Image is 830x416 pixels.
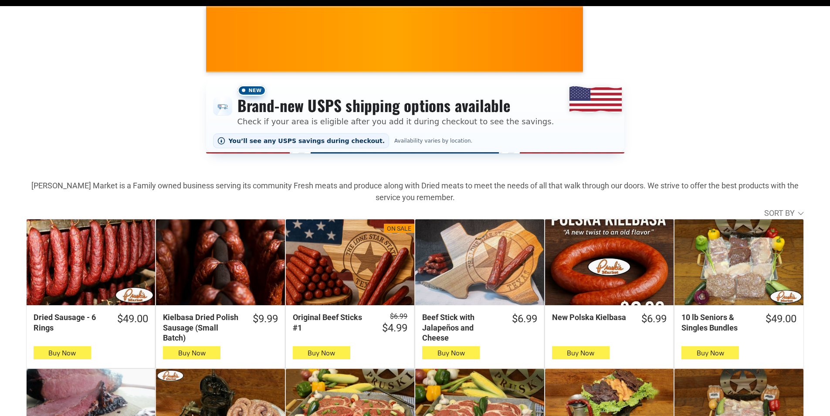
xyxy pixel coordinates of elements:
[156,312,285,343] a: $9.99Kielbasa Dried Polish Sausage (Small Batch)
[34,346,91,359] button: Buy Now
[117,312,148,326] div: $49.00
[178,349,206,357] span: Buy Now
[766,312,796,326] div: $49.00
[545,312,674,326] a: $6.99New Polska Kielbasa
[253,312,278,326] div: $9.99
[415,219,544,305] a: Beef Stick with Jalapeños and Cheese
[390,312,407,321] s: $6.99
[422,346,480,359] button: Buy Now
[27,219,155,305] a: Dried Sausage - 6 Rings
[512,312,537,326] div: $6.99
[674,219,803,305] a: 10 lb Seniors &amp; Singles Bundles
[545,219,674,305] a: New Polska Kielbasa
[393,138,474,144] span: Availability varies by location.
[156,219,285,305] a: Kielbasa Dried Polish Sausage (Small Batch)
[237,116,554,127] p: Check if your area is eligible after you add it during checkout to see the savings.
[415,312,544,343] a: $6.99Beef Stick with Jalapeños and Cheese
[229,137,385,144] span: You’ll see any USPS savings during checkout.
[27,312,155,333] a: $49.00Dried Sausage - 6 Rings
[437,349,465,357] span: Buy Now
[494,45,665,59] span: [PERSON_NAME] MARKET
[163,312,241,343] div: Kielbasa Dried Polish Sausage (Small Batch)
[552,346,610,359] button: Buy Now
[48,349,76,357] span: Buy Now
[293,346,350,359] button: Buy Now
[31,181,799,202] strong: [PERSON_NAME] Market is a Family owned business serving its community Fresh meats and produce alo...
[237,85,266,96] span: New
[697,349,724,357] span: Buy Now
[552,312,630,322] div: New Polska Kielbasa
[422,312,500,343] div: Beef Stick with Jalapeños and Cheese
[681,312,754,333] div: 10 lb Seniors & Singles Bundles
[286,219,414,305] a: On SaleOriginal Beef Sticks #1
[206,79,624,153] div: Shipping options announcement
[34,312,106,333] div: Dried Sausage - 6 Rings
[308,349,335,357] span: Buy Now
[293,312,371,333] div: Original Beef Sticks #1
[237,96,554,115] h3: Brand-new USPS shipping options available
[674,312,803,333] a: $49.0010 lb Seniors & Singles Bundles
[286,312,414,335] a: $6.99 $4.99Original Beef Sticks #1
[567,349,594,357] span: Buy Now
[681,346,739,359] button: Buy Now
[641,312,667,326] div: $6.99
[387,225,411,233] div: On Sale
[382,321,407,335] div: $4.99
[163,346,220,359] button: Buy Now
